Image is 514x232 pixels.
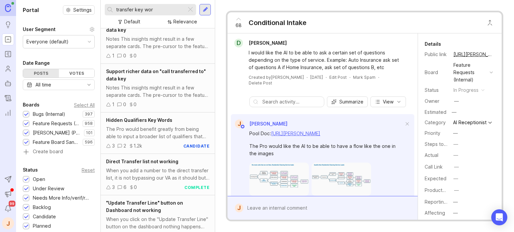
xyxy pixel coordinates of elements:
a: J[PERSON_NAME] [231,120,287,128]
p: 596 [85,140,93,145]
div: 1 [112,52,114,59]
div: All time [35,81,51,88]
div: Status [425,86,448,94]
div: J [235,204,243,212]
div: Notes This insights might result in a few separate cards. The pre-cursor to the feature enhanceme... [106,84,209,99]
div: Delete Post [249,80,272,86]
div: Owner [425,97,448,105]
div: Open Intercom Messenger [491,209,507,225]
div: Relevance [173,18,197,25]
a: Users [2,63,14,75]
div: Feature Requests (Internal) [33,120,79,127]
div: 2 [123,142,126,150]
label: Affecting [425,210,445,216]
img: member badge [240,124,245,129]
div: 6 [123,184,126,191]
div: Notes This insights might result in a few separate cards. The pre-cursor to the feature enhanceme... [106,35,209,50]
a: Roadmaps [2,48,14,60]
span: "Update Transfer Line" button on Dashboard not working [106,200,183,213]
a: [URL][PERSON_NAME] [451,50,495,59]
input: Search... [116,6,184,13]
div: Candidate [33,213,56,220]
div: J [235,120,244,128]
div: Conditional Intake [249,18,307,27]
div: Everyone (default) [26,38,69,45]
button: Send to Autopilot [2,173,14,185]
div: · [307,74,308,80]
span: [PERSON_NAME] [249,121,287,127]
div: Planned [33,222,51,230]
label: Actual [425,152,438,158]
div: Details [425,40,441,48]
div: Boards [23,101,39,109]
span: Settings [73,7,92,13]
a: Support richer data on "call transferred to" data keyNotes This insights might result in a few se... [101,15,215,64]
div: Votes [59,69,95,77]
button: Notifications [2,203,14,215]
button: Steps to Reproduce [451,140,460,149]
label: Steps to Reproduce [425,141,470,147]
button: Summarize [327,96,368,107]
button: Close button [483,16,497,29]
div: Feature Requests (Internal) [453,61,487,83]
div: complete [184,185,209,190]
svg: toggle icon [84,82,94,87]
div: Select All [74,103,95,107]
div: Open [33,176,45,183]
div: Category [425,119,448,126]
div: — [454,187,459,194]
div: [PERSON_NAME] (Public) [33,129,81,137]
img: https://canny-assets.io/images/4bf1010118f2f49a6fb707e24ad19764.png [312,163,371,196]
img: Canny Home [5,4,11,12]
div: in progress [453,86,479,94]
div: 0 [123,52,126,59]
div: Pool Doc: [249,130,404,137]
div: User Segment [23,25,56,33]
div: 0 [134,101,137,108]
button: ProductboardID [452,186,461,195]
a: Hidden Qualifiers Key WordsThe Pro would benefit greatly from being able to input a broader list ... [101,112,215,154]
div: Needs More Info/verif/repro [33,194,91,202]
div: — [454,163,459,171]
a: Support richer data on "call transferred to" data keyNotes This insights might result in a few se... [101,64,215,112]
div: — [453,198,458,206]
img: https://canny-assets.io/images/d74f938028786591057d3615223975b6.png [249,163,309,196]
div: Feature Board Sandbox [DATE] [33,139,79,146]
div: Date Range [23,59,50,67]
div: — [453,130,458,137]
div: 0 [134,52,137,59]
button: Call Link [452,163,461,171]
span: 68 [236,22,242,29]
div: The Pro would benefit greatly from being able to input a broader list of qualifiers that remain h... [106,126,209,140]
a: D[PERSON_NAME] [230,39,292,47]
input: Search activity... [262,98,321,105]
div: Default [124,18,140,25]
label: Priority [425,130,440,136]
div: Created by [PERSON_NAME] [249,74,304,80]
a: [DATE] [310,74,323,80]
div: Public link [425,51,448,58]
div: AI Receptionist [453,120,487,125]
a: Direct Transfer list not workingWhen you add a number to the direct transfer list, it is not bypa... [101,154,215,195]
div: 3 [112,184,115,191]
label: Expected [425,176,446,181]
span: [PERSON_NAME] [249,40,287,46]
p: 101 [86,130,93,136]
button: Announcements [2,188,14,200]
div: Backlog [33,204,51,211]
p: 958 [85,121,93,126]
button: Settings [63,5,95,15]
a: Portal [2,33,14,45]
label: ProductboardID [425,187,460,193]
button: Actual [451,151,460,160]
span: Support richer data on "call transferred to" data key [106,68,206,81]
span: Summarize [339,98,363,105]
div: Reset [82,168,95,172]
div: I would like the AI to be able to ask a certain set of questions depending on the type of service... [249,49,404,71]
button: J [2,217,14,229]
button: Expected [451,174,460,183]
div: 1 [112,101,114,108]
